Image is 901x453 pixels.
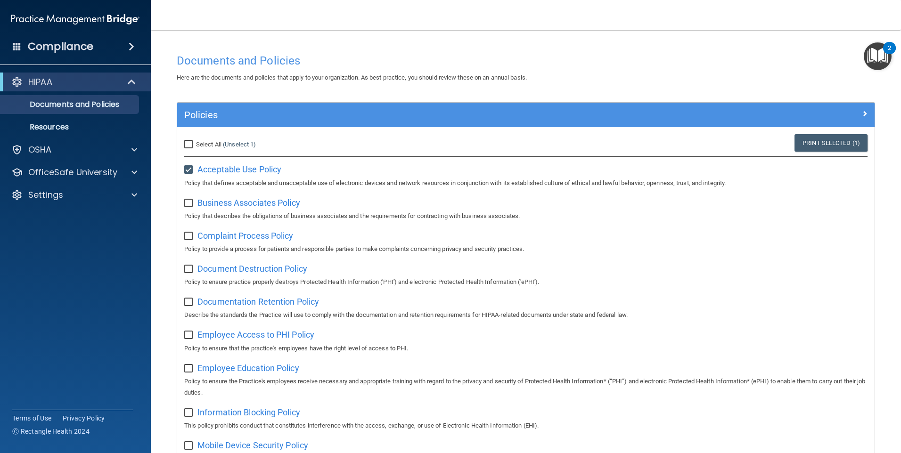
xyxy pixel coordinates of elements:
[184,343,868,354] p: Policy to ensure that the practice's employees have the right level of access to PHI.
[864,42,892,70] button: Open Resource Center, 2 new notifications
[795,134,868,152] a: Print Selected (1)
[888,48,891,60] div: 2
[196,141,221,148] span: Select All
[184,420,868,431] p: This policy prohibits conduct that constitutes interference with the access, exchange, or use of ...
[197,231,293,241] span: Complaint Process Policy
[28,76,52,88] p: HIPAA
[197,198,300,208] span: Business Associates Policy
[11,189,137,201] a: Settings
[11,10,139,29] img: PMB logo
[223,141,256,148] a: (Unselect 1)
[11,76,137,88] a: HIPAA
[184,243,868,255] p: Policy to provide a process for patients and responsible parties to make complaints concerning pr...
[184,210,868,222] p: Policy that describes the obligations of business associates and the requirements for contracting...
[177,55,875,67] h4: Documents and Policies
[177,74,527,81] span: Here are the documents and policies that apply to your organization. As best practice, you should...
[184,141,195,148] input: Select All (Unselect 1)
[197,297,319,307] span: Documentation Retention Policy
[28,167,117,178] p: OfficeSafe University
[197,440,308,450] span: Mobile Device Security Policy
[28,189,63,201] p: Settings
[6,122,135,132] p: Resources
[12,427,90,436] span: Ⓒ Rectangle Health 2024
[184,309,868,321] p: Describe the standards the Practice will use to comply with the documentation and retention requi...
[197,264,307,274] span: Document Destruction Policy
[63,413,105,423] a: Privacy Policy
[11,144,137,155] a: OSHA
[184,107,868,122] a: Policies
[184,178,868,189] p: Policy that defines acceptable and unacceptable use of electronic devices and network resources i...
[6,100,135,109] p: Documents and Policies
[28,144,52,155] p: OSHA
[197,407,300,417] span: Information Blocking Policy
[197,164,281,174] span: Acceptable Use Policy
[184,276,868,288] p: Policy to ensure practice properly destroys Protected Health Information ('PHI') and electronic P...
[28,40,93,53] h4: Compliance
[184,376,868,398] p: Policy to ensure the Practice's employees receive necessary and appropriate training with regard ...
[184,110,693,120] h5: Policies
[12,413,51,423] a: Terms of Use
[197,330,314,340] span: Employee Access to PHI Policy
[11,167,137,178] a: OfficeSafe University
[197,363,299,373] span: Employee Education Policy
[738,386,890,424] iframe: Drift Widget Chat Controller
